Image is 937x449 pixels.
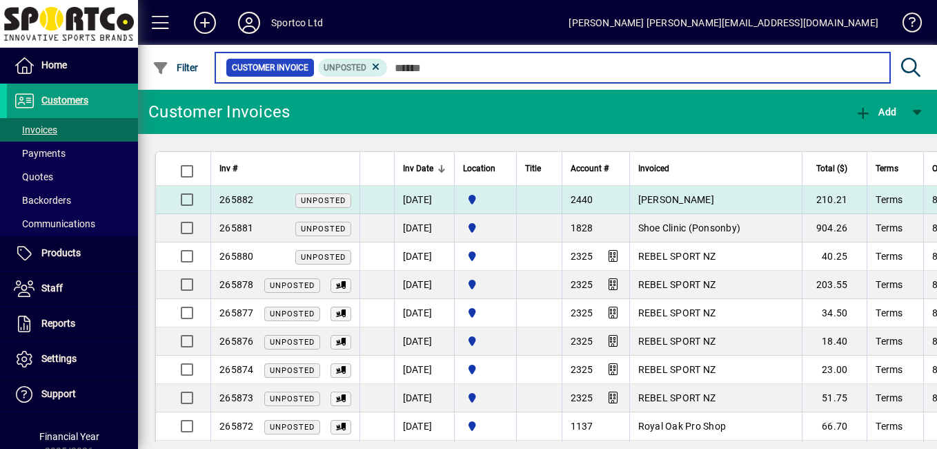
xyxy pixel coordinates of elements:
[876,392,903,403] span: Terms
[403,161,433,176] span: Inv Date
[802,412,867,441] td: 66.70
[638,251,716,262] span: REBEL SPORT NZ
[219,421,254,432] span: 265872
[394,242,454,271] td: [DATE]
[301,253,346,262] span: Unposted
[811,161,860,176] div: Total ($)
[324,63,366,73] span: Unposted
[7,212,138,236] a: Communications
[802,186,867,214] td: 210.21
[525,161,553,176] div: Title
[816,161,847,176] span: Total ($)
[219,222,254,233] span: 265881
[892,3,920,48] a: Knowledge Base
[638,161,793,176] div: Invoiced
[183,10,227,35] button: Add
[571,279,593,290] span: 2325
[463,390,508,405] span: Sportco Ltd Warehouse
[14,124,57,135] span: Invoices
[571,307,593,318] span: 2325
[219,194,254,205] span: 265882
[7,48,138,83] a: Home
[394,299,454,327] td: [DATE]
[463,305,508,321] span: Sportco Ltd Warehouse
[571,194,593,205] span: 2440
[148,101,290,123] div: Customer Invoices
[571,222,593,233] span: 1828
[219,161,351,176] div: Inv #
[41,59,67,70] span: Home
[571,421,593,432] span: 1137
[270,366,315,375] span: Unposted
[638,392,716,403] span: REBEL SPORT NZ
[571,161,609,176] span: Account #
[219,392,254,403] span: 265873
[270,281,315,290] span: Unposted
[876,279,903,290] span: Terms
[152,62,199,73] span: Filter
[463,277,508,292] span: Sportco Ltd Warehouse
[219,307,254,318] span: 265877
[14,218,95,229] span: Communications
[394,214,454,242] td: [DATE]
[219,161,237,176] span: Inv #
[318,59,388,77] mat-chip: Customer Invoice Status: Unposted
[7,236,138,271] a: Products
[271,12,323,34] div: Sportco Ltd
[525,161,541,176] span: Title
[876,336,903,347] span: Terms
[802,214,867,242] td: 904.26
[149,55,202,80] button: Filter
[569,12,878,34] div: [PERSON_NAME] [PERSON_NAME][EMAIL_ADDRESS][DOMAIN_NAME]
[41,388,76,399] span: Support
[301,224,346,233] span: Unposted
[232,61,308,75] span: Customer Invoice
[876,307,903,318] span: Terms
[876,251,903,262] span: Terms
[7,165,138,189] a: Quotes
[463,334,508,349] span: Sportco Ltd Warehouse
[394,271,454,299] td: [DATE]
[14,195,71,206] span: Backorders
[7,342,138,376] a: Settings
[7,189,138,212] a: Backorders
[876,364,903,375] span: Terms
[876,194,903,205] span: Terms
[802,271,867,299] td: 203.55
[876,421,903,432] span: Terms
[463,161,495,176] span: Location
[571,336,593,347] span: 2325
[463,249,508,264] span: Sportco Ltd Warehouse
[14,148,66,159] span: Payments
[270,423,315,432] span: Unposted
[270,394,315,403] span: Unposted
[571,364,593,375] span: 2325
[394,384,454,412] td: [DATE]
[7,271,138,306] a: Staff
[855,106,896,117] span: Add
[463,161,508,176] div: Location
[219,279,254,290] span: 265878
[802,299,867,327] td: 34.50
[7,118,138,142] a: Invoices
[876,161,898,176] span: Terms
[219,251,254,262] span: 265880
[638,222,741,233] span: Shoe Clinic (Ponsonby)
[394,412,454,441] td: [DATE]
[638,364,716,375] span: REBEL SPORT NZ
[39,431,99,442] span: Financial Year
[14,171,53,182] span: Quotes
[571,251,593,262] span: 2325
[219,336,254,347] span: 265876
[463,419,508,434] span: Sportco Ltd Warehouse
[851,99,900,124] button: Add
[802,242,867,271] td: 40.25
[270,309,315,318] span: Unposted
[638,194,714,205] span: [PERSON_NAME]
[571,161,621,176] div: Account #
[802,327,867,356] td: 18.40
[41,318,75,329] span: Reports
[301,196,346,205] span: Unposted
[638,161,669,176] span: Invoiced
[394,356,454,384] td: [DATE]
